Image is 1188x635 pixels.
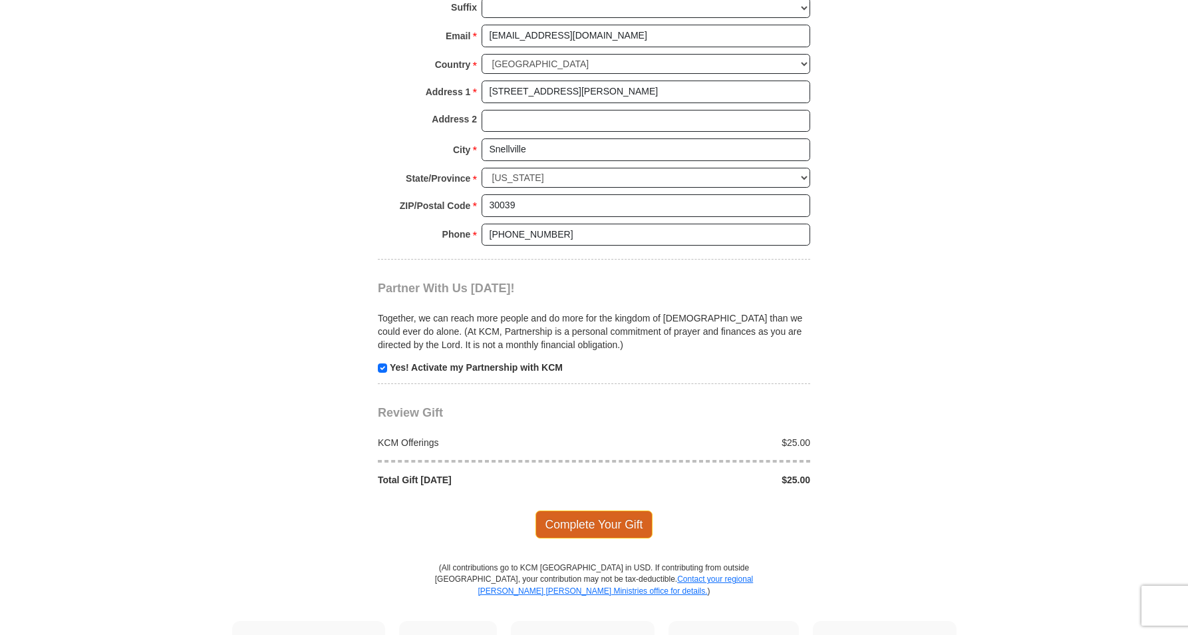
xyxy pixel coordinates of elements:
a: Contact your regional [PERSON_NAME] [PERSON_NAME] Ministries office for details. [478,574,753,595]
strong: City [453,140,470,159]
span: Partner With Us [DATE]! [378,282,515,295]
div: Total Gift [DATE] [371,473,595,487]
span: Review Gift [378,406,443,419]
span: Complete Your Gift [535,511,653,538]
strong: Country [435,55,471,74]
p: Together, we can reach more people and do more for the kingdom of [DEMOGRAPHIC_DATA] than we coul... [378,312,810,351]
strong: State/Province [406,169,470,188]
strong: Email [446,27,470,45]
div: $25.00 [594,473,817,487]
strong: Phone [442,225,471,244]
strong: Address 2 [432,110,477,128]
div: $25.00 [594,436,817,449]
strong: Address 1 [426,83,471,101]
strong: Yes! Activate my Partnership with KCM [390,362,563,373]
p: (All contributions go to KCM [GEOGRAPHIC_DATA] in USD. If contributing from outside [GEOGRAPHIC_D... [434,562,754,620]
div: KCM Offerings [371,436,595,449]
strong: ZIP/Postal Code [400,196,471,215]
